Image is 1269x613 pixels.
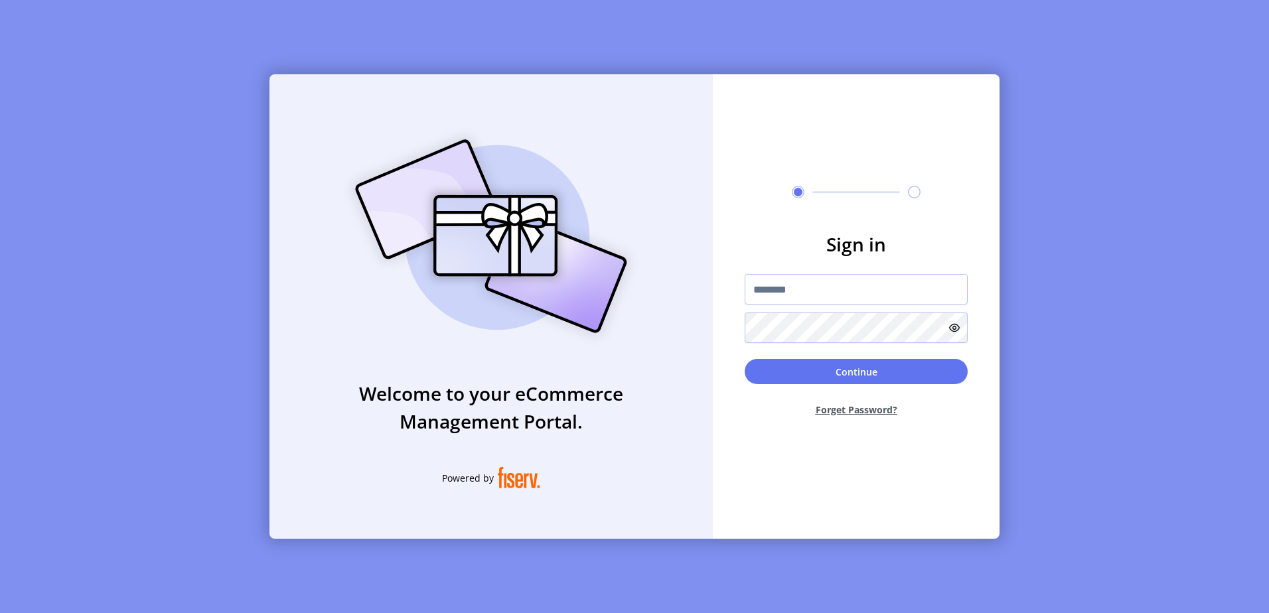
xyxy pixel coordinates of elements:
[745,230,968,258] h3: Sign in
[269,379,713,435] h3: Welcome to your eCommerce Management Portal.
[442,471,494,485] span: Powered by
[745,392,968,427] button: Forget Password?
[335,125,647,348] img: card_Illustration.svg
[745,359,968,384] button: Continue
